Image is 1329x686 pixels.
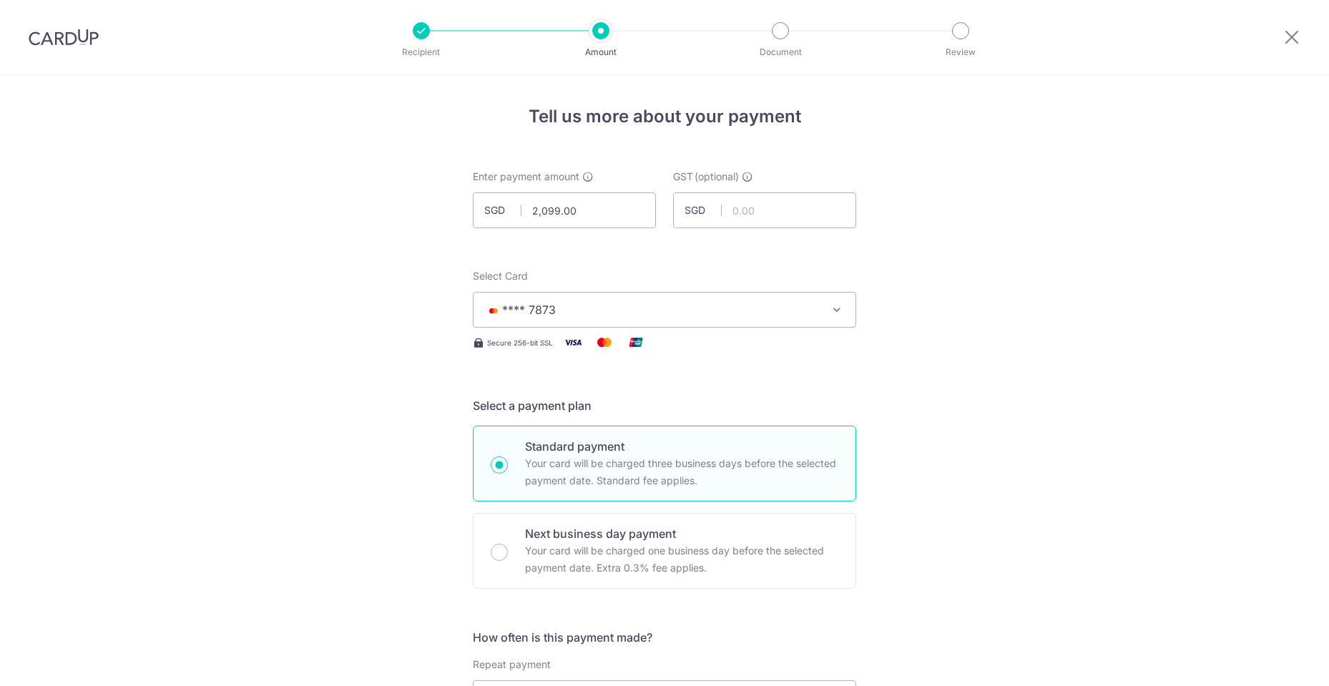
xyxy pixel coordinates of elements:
img: MASTERCARD [485,305,502,315]
img: CardUp [29,29,99,46]
input: 0.00 [473,192,656,228]
p: Amount [548,45,654,59]
p: Document [727,45,833,59]
h5: Select a payment plan [473,397,856,414]
span: Enter payment amount [473,170,579,184]
span: SGD [484,203,521,217]
p: Your card will be charged one business day before the selected payment date. Extra 0.3% fee applies. [525,542,838,577]
span: translation missing: en.payables.payment_networks.credit_card.summary.labels.select_card [473,270,528,282]
p: Recipient [368,45,474,59]
input: 0.00 [673,192,856,228]
label: Repeat payment [473,657,551,672]
span: Secure 256-bit SSL [487,337,553,348]
span: (optional) [695,170,739,184]
p: Review [908,45,1014,59]
img: Visa [559,333,587,351]
p: Your card will be charged three business days before the selected payment date. Standard fee appl... [525,455,838,489]
span: SGD [685,203,722,217]
p: Next business day payment [525,525,838,542]
span: GST [673,170,693,184]
h4: Tell us more about your payment [473,104,856,129]
h5: How often is this payment made? [473,629,856,646]
img: Mastercard [590,333,619,351]
img: Union Pay [622,333,650,351]
p: Standard payment [525,438,838,455]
